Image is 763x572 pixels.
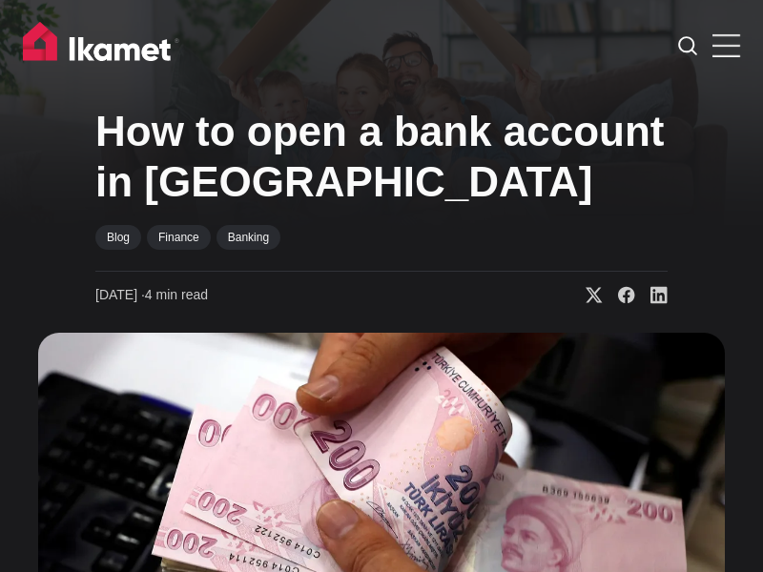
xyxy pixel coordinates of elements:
[147,225,211,250] a: Finance
[95,287,145,302] span: [DATE] ∙
[95,286,208,305] time: 4 min read
[570,286,603,305] a: Share on X
[95,225,141,250] a: Blog
[635,286,668,305] a: Share on Linkedin
[217,225,280,250] a: Banking
[23,22,179,70] img: Ikamet home
[603,286,635,305] a: Share on Facebook
[95,107,668,208] h1: How to open a bank account in [GEOGRAPHIC_DATA]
